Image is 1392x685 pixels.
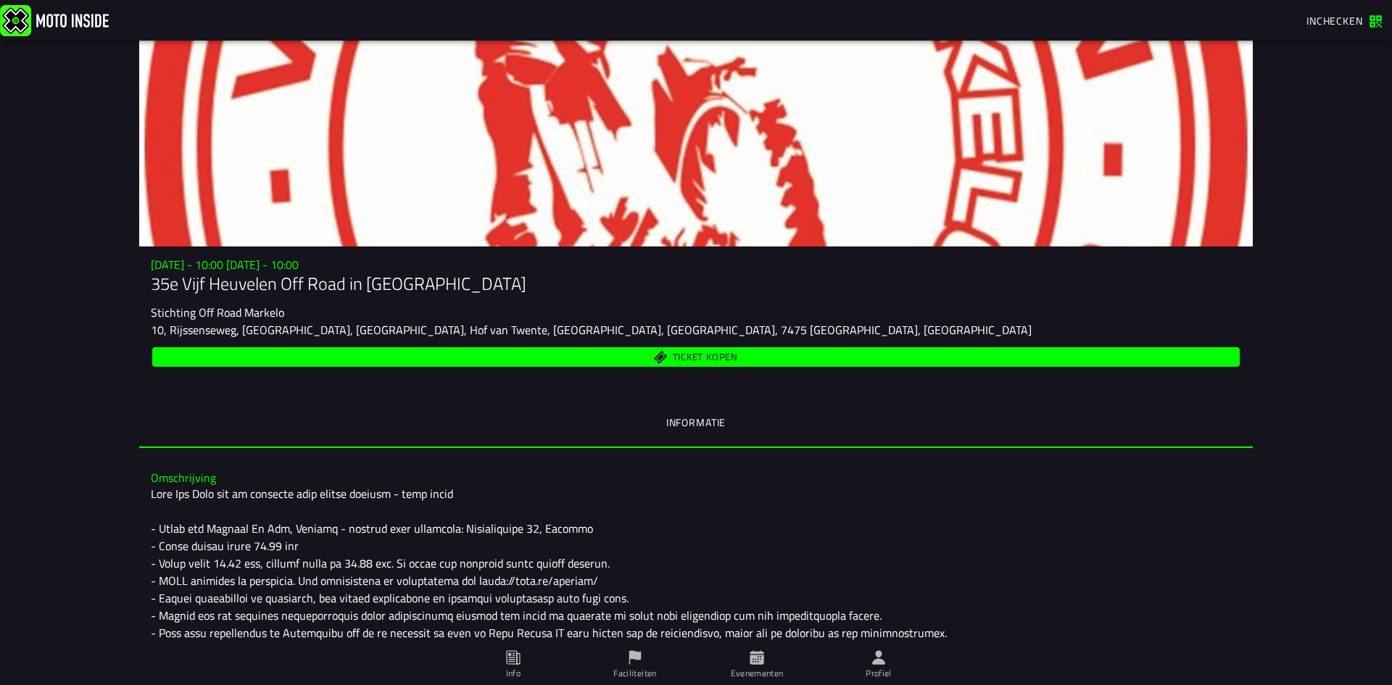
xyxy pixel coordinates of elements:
ion-label: Profiel [866,667,892,680]
span: Ticket kopen [673,352,738,362]
h3: [DATE] - 10:00 [DATE] - 10:00 [151,258,1241,272]
h1: 35e Vijf Heuvelen Off Road in [GEOGRAPHIC_DATA] [151,272,1241,295]
ion-text: 10, Rijssenseweg, [GEOGRAPHIC_DATA], [GEOGRAPHIC_DATA], Hof van Twente, [GEOGRAPHIC_DATA], [GEOGR... [151,321,1032,339]
ion-text: Stichting Off Road Markelo [151,304,284,321]
span: Inchecken [1306,13,1363,28]
ion-label: Evenementen [731,667,784,680]
a: Inchecken [1299,8,1389,33]
h3: Omschrijving [151,471,1241,485]
ion-label: Faciliteiten [613,667,656,680]
ion-label: Info [506,667,521,680]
